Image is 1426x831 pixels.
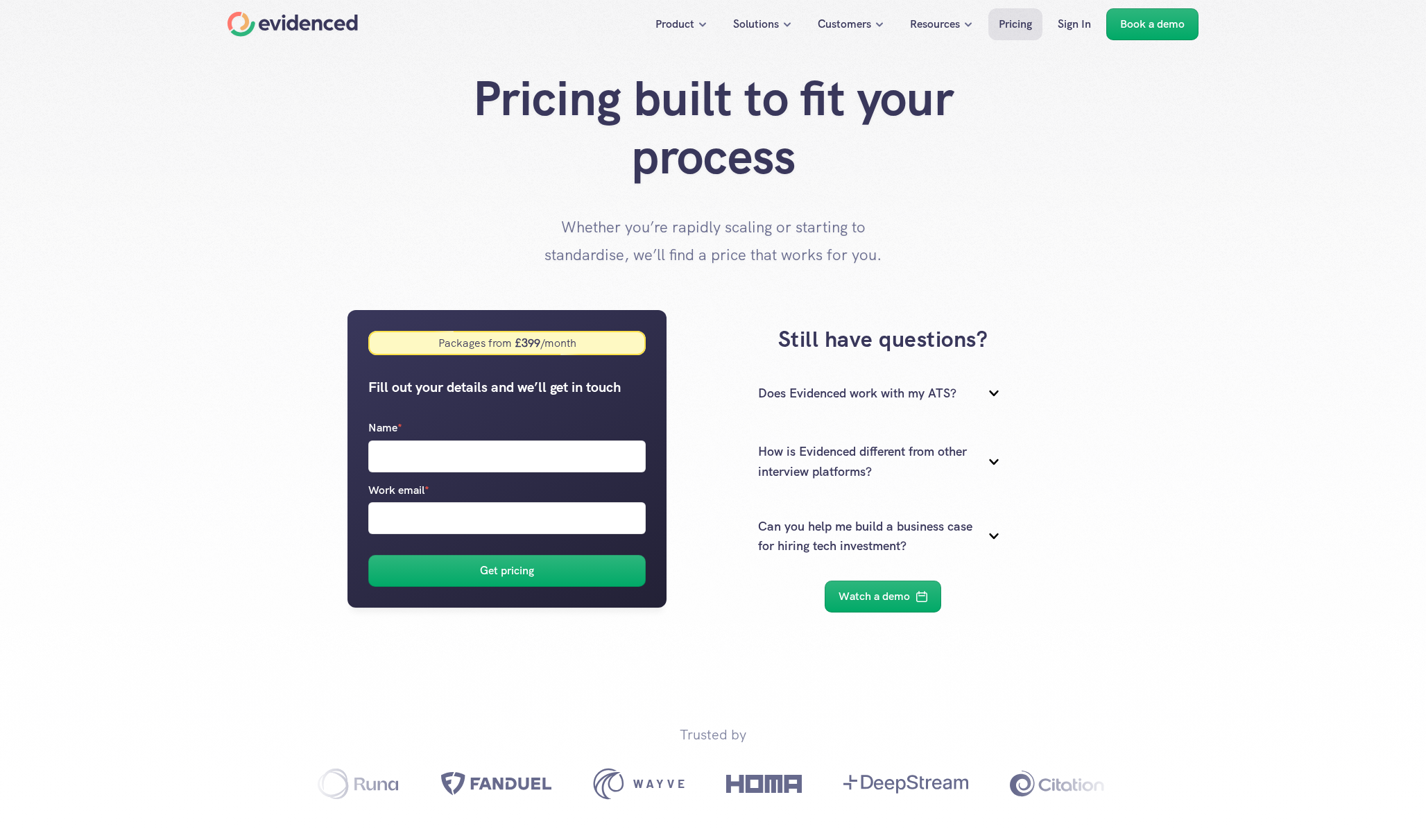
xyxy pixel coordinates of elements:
p: Watch a demo [839,588,910,606]
a: Book a demo [1106,8,1199,40]
p: Book a demo [1120,15,1185,33]
input: Name* [368,440,646,472]
p: Name [368,419,402,437]
p: Can you help me build a business case for hiring tech investment? [758,517,973,557]
p: Resources [910,15,960,33]
p: Whether you’re rapidly scaling or starting to standardise, we’ll find a price that works for you. [540,214,886,268]
a: Sign In [1047,8,1101,40]
p: Trusted by [680,723,746,746]
p: How is Evidenced different from other interview platforms? [758,442,973,482]
input: Work email* [368,502,646,534]
strong: £ 399 [511,336,540,350]
a: Watch a demo [825,581,941,612]
p: Work email [368,481,429,499]
p: Product [655,15,694,33]
h6: Get pricing [480,563,534,581]
p: Does Evidenced work with my ATS? [758,384,973,404]
p: Pricing [999,15,1032,33]
h5: Fill out your details and we’ll get in touch [368,376,646,398]
div: Packages from /month [438,336,576,350]
p: Solutions [733,15,779,33]
p: Sign In [1058,15,1091,33]
p: Customers [818,15,871,33]
h1: Pricing built to fit your process [436,69,990,186]
button: Get pricing [368,555,646,587]
a: Pricing [988,8,1042,40]
h3: Still have questions? [701,324,1065,355]
a: Home [227,12,358,37]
